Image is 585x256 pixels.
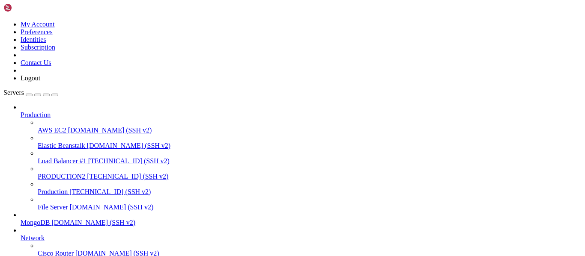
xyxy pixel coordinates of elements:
[21,219,582,227] a: MongoDB [DOMAIN_NAME] (SSH v2)
[38,142,582,150] a: Elastic Beanstalk [DOMAIN_NAME] (SSH v2)
[38,188,582,196] a: Production [TECHNICAL_ID] (SSH v2)
[3,3,53,12] img: Shellngn
[21,21,55,28] a: My Account
[21,111,51,118] span: Production
[21,103,582,211] li: Production
[38,150,582,165] li: Load Balancer #1 [TECHNICAL_ID] (SSH v2)
[38,203,68,211] span: File Server
[38,134,582,150] li: Elastic Beanstalk [DOMAIN_NAME] (SSH v2)
[38,157,582,165] a: Load Balancer #1 [TECHNICAL_ID] (SSH v2)
[38,157,87,165] span: Load Balancer #1
[38,165,582,180] li: PRODUCTION2 [TECHNICAL_ID] (SSH v2)
[51,219,135,226] span: [DOMAIN_NAME] (SSH v2)
[21,59,51,66] a: Contact Us
[3,89,24,96] span: Servers
[38,180,582,196] li: Production [TECHNICAL_ID] (SSH v2)
[21,219,50,226] span: MongoDB
[21,74,40,82] a: Logout
[87,173,168,180] span: [TECHNICAL_ID] (SSH v2)
[68,127,152,134] span: [DOMAIN_NAME] (SSH v2)
[21,211,582,227] li: MongoDB [DOMAIN_NAME] (SSH v2)
[87,142,171,149] span: [DOMAIN_NAME] (SSH v2)
[21,44,55,51] a: Subscription
[21,28,53,35] a: Preferences
[21,234,45,241] span: Network
[38,188,68,195] span: Production
[21,234,582,242] a: Network
[38,142,85,149] span: Elastic Beanstalk
[70,203,154,211] span: [DOMAIN_NAME] (SSH v2)
[38,173,582,180] a: PRODUCTION2 [TECHNICAL_ID] (SSH v2)
[3,89,58,96] a: Servers
[38,173,85,180] span: PRODUCTION2
[38,196,582,211] li: File Server [DOMAIN_NAME] (SSH v2)
[21,36,46,43] a: Identities
[88,157,170,165] span: [TECHNICAL_ID] (SSH v2)
[69,188,151,195] span: [TECHNICAL_ID] (SSH v2)
[38,119,582,134] li: AWS EC2 [DOMAIN_NAME] (SSH v2)
[38,127,66,134] span: AWS EC2
[38,203,582,211] a: File Server [DOMAIN_NAME] (SSH v2)
[21,111,582,119] a: Production
[38,127,582,134] a: AWS EC2 [DOMAIN_NAME] (SSH v2)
